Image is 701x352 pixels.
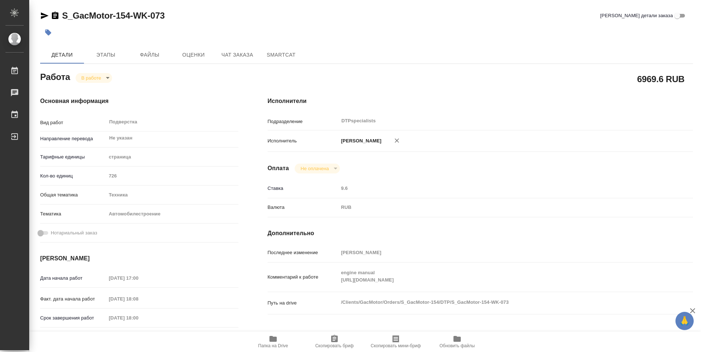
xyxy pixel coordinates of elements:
[62,11,165,20] a: S_GacMotor-154-WK-073
[426,332,488,352] button: Обновить файлы
[106,294,170,304] input: Пустое поле
[51,229,97,237] span: Нотариальный заказ
[40,70,70,83] h2: Работа
[40,24,56,41] button: Добавить тэг
[268,164,289,173] h4: Оплата
[389,133,405,149] button: Удалить исполнителя
[298,165,331,172] button: Не оплачена
[40,295,106,303] p: Факт. дата начала работ
[220,50,255,60] span: Чат заказа
[40,314,106,322] p: Срок завершения работ
[268,249,338,256] p: Последнее изменение
[45,50,80,60] span: Детали
[40,172,106,180] p: Кол-во единиц
[106,208,238,220] div: Автомобилестроение
[268,204,338,211] p: Валюта
[40,119,106,126] p: Вид работ
[268,185,338,192] p: Ставка
[338,247,658,258] input: Пустое поле
[242,332,304,352] button: Папка на Drive
[40,275,106,282] p: Дата начала работ
[40,191,106,199] p: Общая тематика
[40,153,106,161] p: Тарифные единицы
[106,189,238,201] div: Техника
[637,73,685,85] h2: 6969.6 RUB
[268,118,338,125] p: Подразделение
[268,273,338,281] p: Комментарий к работе
[268,137,338,145] p: Исполнитель
[338,201,658,214] div: RUB
[371,343,421,348] span: Скопировать мини-бриф
[40,210,106,218] p: Тематика
[79,75,103,81] button: В работе
[365,332,426,352] button: Скопировать мини-бриф
[40,135,106,142] p: Направление перевода
[106,313,170,323] input: Пустое поле
[264,50,299,60] span: SmartCat
[440,343,475,348] span: Обновить файлы
[88,50,123,60] span: Этапы
[338,137,382,145] p: [PERSON_NAME]
[268,97,693,106] h4: Исполнители
[304,332,365,352] button: Скопировать бриф
[315,343,353,348] span: Скопировать бриф
[106,151,238,163] div: страница
[176,50,211,60] span: Оценки
[338,267,658,286] textarea: engine manual [URL][DOMAIN_NAME]
[268,229,693,238] h4: Дополнительно
[132,50,167,60] span: Файлы
[268,299,338,307] p: Путь на drive
[40,97,238,106] h4: Основная информация
[76,73,112,83] div: В работе
[106,171,238,181] input: Пустое поле
[600,12,673,19] span: [PERSON_NAME] детали заказа
[338,183,658,194] input: Пустое поле
[51,11,60,20] button: Скопировать ссылку
[106,273,170,283] input: Пустое поле
[338,296,658,309] textarea: /Clients/GacMotor/Orders/S_GacMotor-154/DTP/S_GacMotor-154-WK-073
[675,312,694,330] button: 🙏
[295,164,340,173] div: В работе
[40,11,49,20] button: Скопировать ссылку для ЯМессенджера
[258,343,288,348] span: Папка на Drive
[678,313,691,329] span: 🙏
[40,254,238,263] h4: [PERSON_NAME]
